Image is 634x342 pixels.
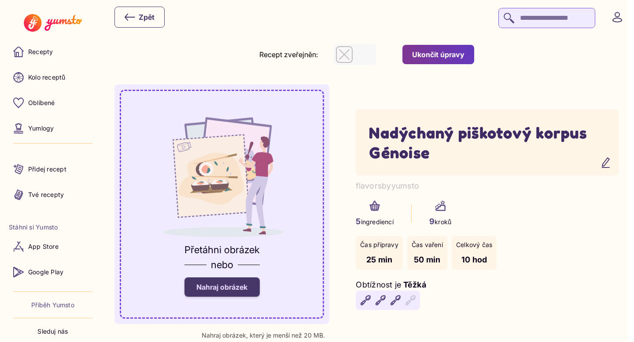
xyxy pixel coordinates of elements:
[28,242,59,251] p: App Store
[9,262,97,283] a: Google Play
[402,45,474,64] button: Ukončit úpravy
[412,50,464,59] div: Ukončit úpravy
[211,257,233,272] p: nebo
[356,215,394,227] p: ingrediencí
[414,255,441,264] span: 50 min
[369,123,605,162] h1: Nadýchaný piškotový korpus Génoise
[28,98,55,107] p: Oblíbené
[9,92,97,113] a: Oblíbené
[403,280,426,289] span: Těžká
[366,255,393,264] span: 25 min
[9,184,97,205] a: Tvé recepty
[461,255,487,264] span: 10 hod
[28,47,53,56] p: Recepty
[9,41,97,62] a: Recepty
[202,332,325,339] p: Nahraj obrázek, který je menší než 20 MB.
[412,240,443,249] p: Čas vaření
[28,165,66,174] p: Přidej recept
[9,67,97,88] a: Kolo receptů
[356,180,619,192] p: flavorsbyyumsto
[28,268,63,277] p: Google Play
[360,240,398,249] p: Čas přípravy
[24,14,81,32] img: Yumsto logo
[28,73,66,82] p: Kolo receptů
[9,236,97,257] a: App Store
[125,12,155,22] div: Zpět
[9,223,97,232] li: Stáhni si Yumsto
[114,7,165,28] button: Zpět
[31,301,74,309] a: Příběh Yumsto
[429,215,451,227] p: kroků
[356,217,361,226] span: 5
[9,118,97,139] a: Yumlogy
[259,50,318,59] label: Recept zveřejněn:
[9,159,97,180] a: Přidej recept
[456,240,492,249] p: Celkový čas
[37,327,68,336] p: Sleduj nás
[356,279,401,291] p: Obtížnost je
[184,242,260,257] p: Přetáhni obrázek
[196,283,247,291] span: Nahraj obrázek
[28,124,54,133] p: Yumlogy
[28,190,64,199] p: Tvé recepty
[429,217,435,226] span: 9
